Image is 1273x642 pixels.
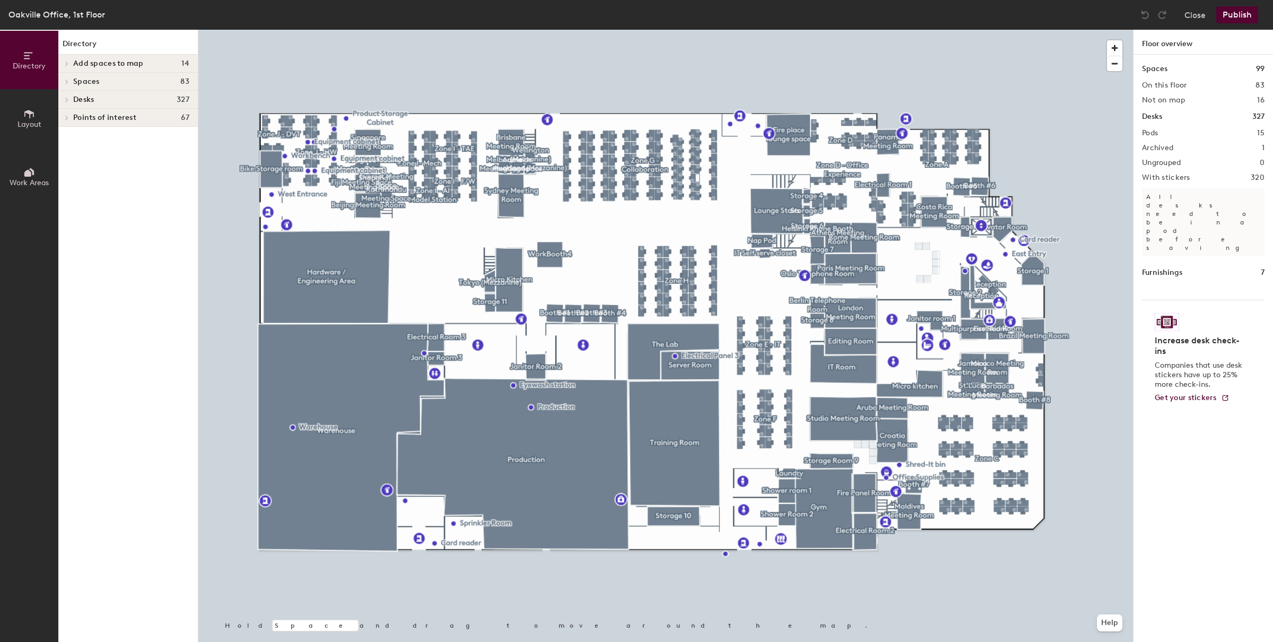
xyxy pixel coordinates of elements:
[73,114,136,122] span: Points of interest
[1252,111,1265,123] h1: 327
[58,38,198,55] h1: Directory
[1142,267,1182,279] h1: Furnishings
[181,114,189,122] span: 67
[8,8,105,21] div: Oakville Office, 1st Floor
[18,120,41,129] span: Layout
[1255,81,1265,90] h2: 83
[1256,63,1265,75] h1: 99
[1097,614,1122,631] button: Help
[73,59,144,68] span: Add spaces to map
[1134,30,1273,55] h1: Floor overview
[13,62,46,71] span: Directory
[1157,10,1167,20] img: Redo
[1155,335,1245,357] h4: Increase desk check-ins
[1142,188,1265,256] p: All desks need to be in a pod before saving
[1142,129,1158,137] h2: Pods
[1262,144,1265,152] h2: 1
[1142,111,1162,123] h1: Desks
[1140,10,1150,20] img: Undo
[1142,96,1185,105] h2: Not on map
[177,96,189,104] span: 327
[1142,159,1181,167] h2: Ungrouped
[1155,313,1179,331] img: Sticker logo
[1155,393,1217,402] span: Get your stickers
[1155,394,1230,403] a: Get your stickers
[1251,173,1265,182] h2: 320
[1184,6,1206,23] button: Close
[1142,144,1173,152] h2: Archived
[1257,129,1265,137] h2: 15
[1260,159,1265,167] h2: 0
[1216,6,1258,23] button: Publish
[1142,173,1190,182] h2: With stickers
[1261,267,1265,279] h1: 7
[1155,361,1245,389] p: Companies that use desk stickers have up to 25% more check-ins.
[1142,63,1167,75] h1: Spaces
[1257,96,1265,105] h2: 16
[73,96,94,104] span: Desks
[1142,81,1187,90] h2: On this floor
[181,59,189,68] span: 14
[10,178,49,187] span: Work Areas
[73,77,100,86] span: Spaces
[180,77,189,86] span: 83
